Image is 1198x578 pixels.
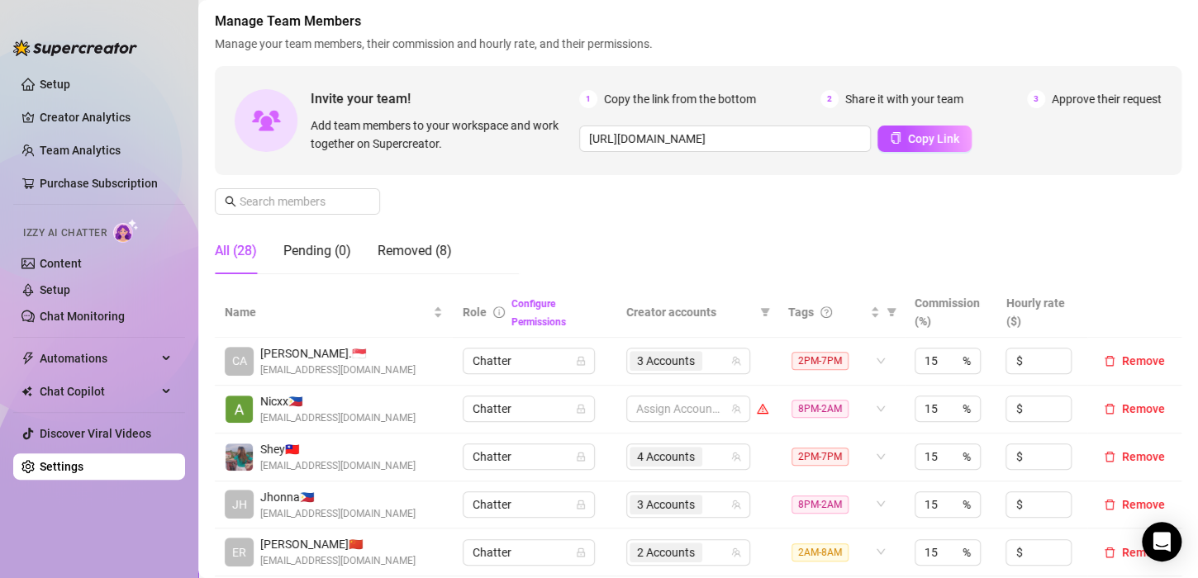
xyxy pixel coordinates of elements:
div: Pending (0) [283,241,351,261]
a: Creator Analytics [40,104,172,130]
span: team [731,404,741,414]
span: Approve their request [1052,90,1162,108]
span: filter [883,300,900,325]
span: 2AM-8AM [792,543,849,561]
span: Remove [1122,546,1165,559]
span: Remove [1122,450,1165,463]
span: Chatter [473,396,585,421]
span: 2 Accounts [630,542,702,562]
button: Remove [1097,447,1172,467]
span: delete [1104,499,1115,510]
span: info-circle [493,306,505,318]
span: lock [576,452,586,462]
span: CA [232,352,247,370]
span: 8PM-2AM [792,400,849,418]
span: Creator accounts [626,303,754,321]
span: [PERSON_NAME] 🇨🇳 [260,535,416,553]
span: copy [890,132,901,144]
span: ER [232,543,246,561]
span: [EMAIL_ADDRESS][DOMAIN_NAME] [260,553,416,569]
th: Hourly rate ($) [996,287,1087,338]
span: [EMAIL_ADDRESS][DOMAIN_NAME] [260,410,416,426]
span: 1 [579,90,597,108]
span: question-circle [820,306,832,318]
span: Share it with your team [845,90,963,108]
span: filter [757,300,773,325]
span: thunderbolt [21,352,35,365]
img: logo-BBDzfeDw.svg [13,40,137,56]
span: 3 Accounts [637,495,695,514]
span: team [731,452,741,462]
span: filter [760,307,770,317]
span: 2PM-7PM [792,352,849,370]
span: Automations [40,345,157,372]
span: warning [757,403,768,415]
span: Invite your team! [311,88,579,109]
a: Purchase Subscription [40,170,172,197]
span: Shey 🇹🇼 [260,440,416,458]
span: Chatter [473,444,585,469]
img: AI Chatter [113,219,139,243]
span: Copy the link from the bottom [604,90,756,108]
button: Remove [1097,495,1172,514]
span: 4 Accounts [630,447,702,467]
span: lock [576,404,586,414]
button: Remove [1097,542,1172,562]
span: 3 Accounts [637,352,695,370]
span: Jhonna 🇵🇭 [260,488,416,506]
span: 3 [1027,90,1045,108]
span: [EMAIL_ADDRESS][DOMAIN_NAME] [260,506,416,522]
span: Copy Link [908,132,959,145]
span: 3 Accounts [630,495,702,514]
span: delete [1104,451,1115,462]
span: 2PM-7PM [792,448,849,466]
div: Open Intercom Messenger [1142,522,1181,561]
span: delete [1104,403,1115,415]
span: JH [232,495,247,514]
th: Name [215,287,453,338]
span: Chat Copilot [40,378,157,405]
input: Search members [240,192,357,211]
span: team [731,500,741,509]
img: Shey [226,443,253,471]
span: Remove [1122,402,1165,415]
span: team [731,547,741,557]
a: Team Analytics [40,144,121,157]
span: Name [225,303,430,321]
a: Setup [40,78,70,91]
span: search [225,196,236,207]
a: Setup [40,283,70,296]
span: filter [887,307,896,317]
span: Remove [1122,498,1165,511]
span: 3 Accounts [630,351,702,371]
span: Remove [1122,354,1165,367]
span: lock [576,500,586,509]
a: Content [40,257,82,270]
span: lock [576,547,586,557]
span: [PERSON_NAME]. 🇸🇬 [260,344,416,362]
div: Removed (8) [378,241,452,261]
a: Discover Viral Videos [40,427,151,440]
span: [EMAIL_ADDRESS][DOMAIN_NAME] [260,362,416,378]
a: Chat Monitoring [40,310,125,323]
span: Manage your team members, their commission and hourly rate, and their permissions. [215,35,1181,53]
span: Chatter [473,540,585,565]
span: Tags [788,303,814,321]
a: Configure Permissions [511,298,566,328]
img: Nicxx [226,396,253,423]
span: Chatter [473,492,585,517]
button: Remove [1097,351,1172,371]
span: lock [576,356,586,366]
th: Commission (%) [905,287,996,338]
span: team [731,356,741,366]
span: delete [1104,355,1115,367]
span: 2 [820,90,839,108]
button: Remove [1097,399,1172,419]
span: Add team members to your workspace and work together on Supercreator. [311,116,573,153]
span: [EMAIL_ADDRESS][DOMAIN_NAME] [260,458,416,474]
span: 4 Accounts [637,448,695,466]
span: Izzy AI Chatter [23,225,107,241]
span: Nicxx 🇵🇭 [260,392,416,410]
div: All (28) [215,241,257,261]
span: Chatter [473,348,585,373]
